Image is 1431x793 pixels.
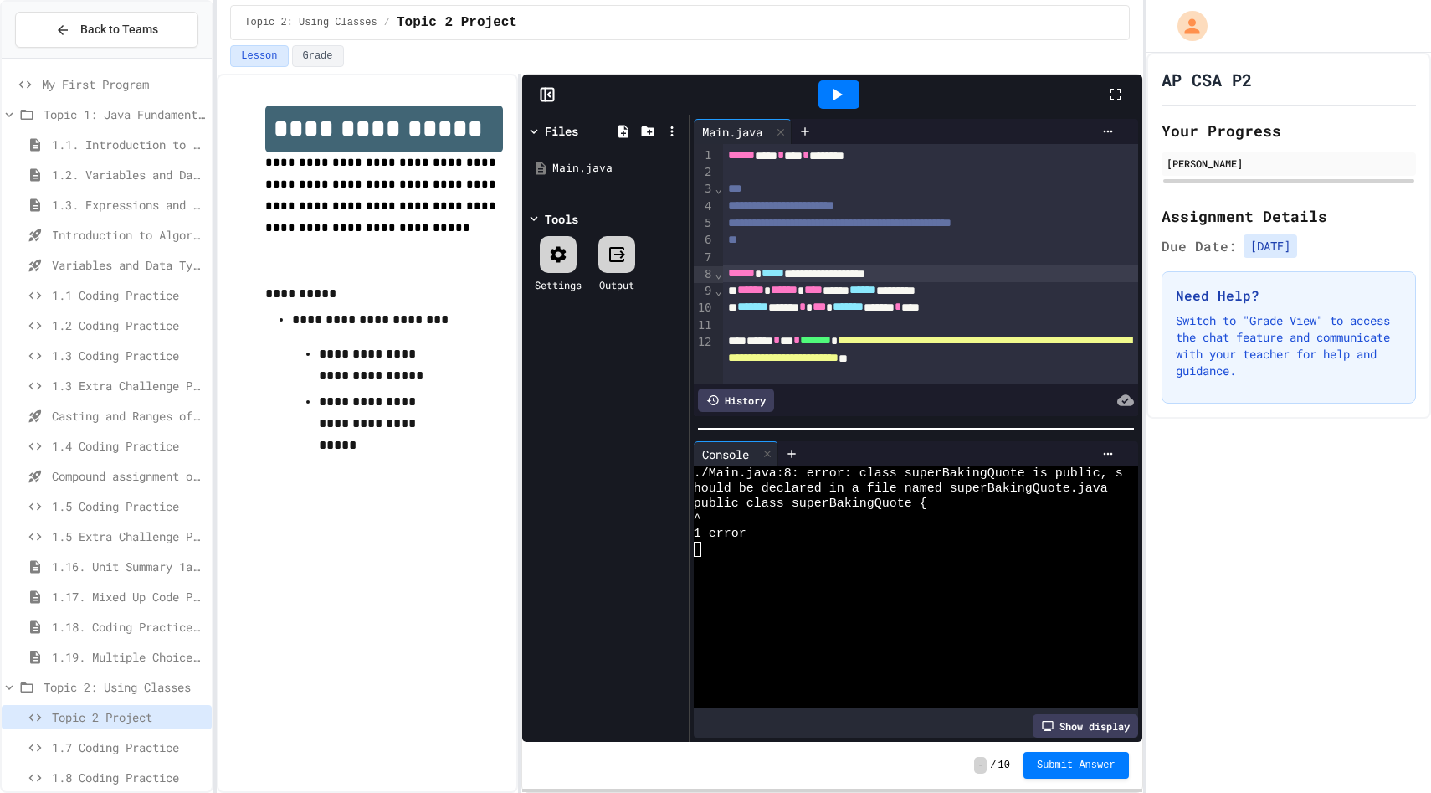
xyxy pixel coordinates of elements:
[535,277,582,292] div: Settings
[715,284,723,297] span: Fold line
[1176,286,1402,306] h3: Need Help?
[1037,759,1116,772] span: Submit Answer
[694,198,715,215] div: 4
[1244,234,1297,258] span: [DATE]
[52,648,205,666] span: 1.19. Multiple Choice Exercises for Unit 1a (1.1-1.6)
[694,181,715,198] div: 3
[694,266,715,283] div: 8
[1162,119,1416,142] h2: Your Progress
[694,164,715,181] div: 2
[1167,156,1411,171] div: [PERSON_NAME]
[694,250,715,266] div: 7
[52,467,205,485] span: Compound assignment operators - Quiz
[694,512,701,527] span: ^
[694,445,757,463] div: Console
[1162,68,1252,91] h1: AP CSA P2
[52,437,205,455] span: 1.4 Coding Practice
[545,210,578,228] div: Tools
[694,317,715,334] div: 11
[52,196,205,214] span: 1.3. Expressions and Output [New]
[1160,7,1212,45] div: My Account
[52,558,205,575] span: 1.16. Unit Summary 1a (1.1-1.6)
[52,377,205,394] span: 1.3 Extra Challenge Problem
[545,122,578,140] div: Files
[230,45,288,67] button: Lesson
[52,618,205,636] span: 1.18. Coding Practice 1a (1.1-1.6)
[52,588,205,605] span: 1.17. Mixed Up Code Practice 1.1-1.6
[52,256,205,274] span: Variables and Data Types - Quiz
[52,739,205,756] span: 1.7 Coding Practice
[694,527,746,542] span: 1 error
[52,166,205,183] span: 1.2. Variables and Data Types
[694,334,715,385] div: 12
[44,106,205,123] span: Topic 1: Java Fundamentals
[44,678,205,696] span: Topic 2: Using Classes
[715,267,723,281] span: Fold line
[694,497,927,512] span: public class superBakingQuote {
[52,136,205,153] span: 1.1. Introduction to Algorithms, Programming, and Compilers
[52,317,205,334] span: 1.2 Coding Practice
[52,286,205,304] span: 1.1 Coding Practice
[1162,236,1237,256] span: Due Date:
[694,466,1123,481] span: ./Main.java:8: error: class superBakingQuote is public, s
[15,12,198,48] button: Back to Teams
[52,769,205,786] span: 1.8 Coding Practice
[52,708,205,726] span: Topic 2 Project
[974,757,987,774] span: -
[384,16,390,29] span: /
[1033,714,1138,738] div: Show display
[80,21,158,39] span: Back to Teams
[715,182,723,195] span: Fold line
[694,147,715,164] div: 1
[52,226,205,244] span: Introduction to Algorithms, Programming, and Compilers
[694,119,792,144] div: Main.java
[52,497,205,515] span: 1.5 Coding Practice
[599,277,634,292] div: Output
[694,123,771,141] div: Main.java
[694,283,715,300] div: 9
[698,389,774,412] div: History
[42,75,205,93] span: My First Program
[694,441,778,466] div: Console
[552,160,683,177] div: Main.java
[694,215,715,232] div: 5
[244,16,377,29] span: Topic 2: Using Classes
[1176,312,1402,379] p: Switch to "Grade View" to access the chat feature and communicate with your teacher for help and ...
[397,13,517,33] span: Topic 2 Project
[292,45,344,67] button: Grade
[694,232,715,249] div: 6
[1023,752,1129,779] button: Submit Answer
[52,347,205,364] span: 1.3 Coding Practice
[998,759,1010,772] span: 10
[52,528,205,545] span: 1.5 Extra Challenge Problem
[694,481,1108,497] span: hould be declared in a file named superBakingQuote.java
[694,300,715,317] div: 10
[1162,204,1416,228] h2: Assignment Details
[990,759,996,772] span: /
[52,407,205,425] span: Casting and Ranges of variables - Quiz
